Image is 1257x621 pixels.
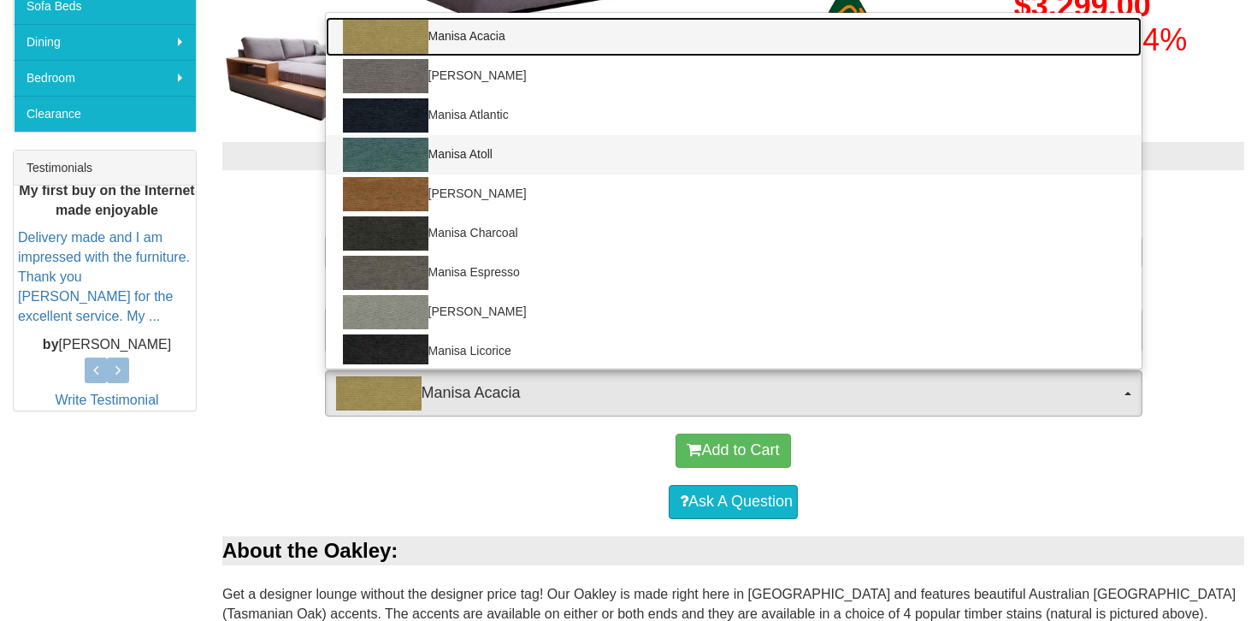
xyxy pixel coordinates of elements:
[343,295,428,329] img: Manisa Fossil
[19,182,194,216] b: My first buy on the Internet made enjoyable
[343,98,428,133] img: Manisa Atlantic
[326,174,1142,214] a: [PERSON_NAME]
[343,216,428,251] img: Manisa Charcoal
[325,370,1142,417] button: Manisa AcaciaManisa Acacia
[326,56,1142,96] a: [PERSON_NAME]
[343,20,428,54] img: Manisa Acacia
[343,334,428,369] img: Manisa Licorice
[14,60,196,96] a: Bedroom
[326,135,1142,174] a: Manisa Atoll
[336,376,422,411] img: Manisa Acacia
[222,187,1244,210] h3: Choose from the options below then add to cart
[326,96,1142,135] a: Manisa Atlantic
[14,96,196,132] a: Clearance
[222,536,1244,565] div: About the Oakley:
[18,334,196,354] p: [PERSON_NAME]
[343,177,428,211] img: Manisa Caramel
[336,376,1120,411] span: Manisa Acacia
[18,230,190,322] a: Delivery made and I am impressed with the furniture. Thank you [PERSON_NAME] for the excellent se...
[326,214,1142,253] a: Manisa Charcoal
[676,434,790,468] button: Add to Cart
[326,332,1142,371] a: Manisa Licorice
[343,59,428,93] img: Manisa Stone
[14,24,196,60] a: Dining
[343,256,428,290] img: Manisa Espresso
[43,336,59,351] b: by
[326,253,1142,293] a: Manisa Espresso
[326,17,1142,56] a: Manisa Acacia
[669,485,798,519] a: Ask A Question
[343,138,428,172] img: Manisa Atoll
[55,393,158,407] a: Write Testimonial
[326,293,1142,332] a: [PERSON_NAME]
[14,151,196,186] div: Testimonials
